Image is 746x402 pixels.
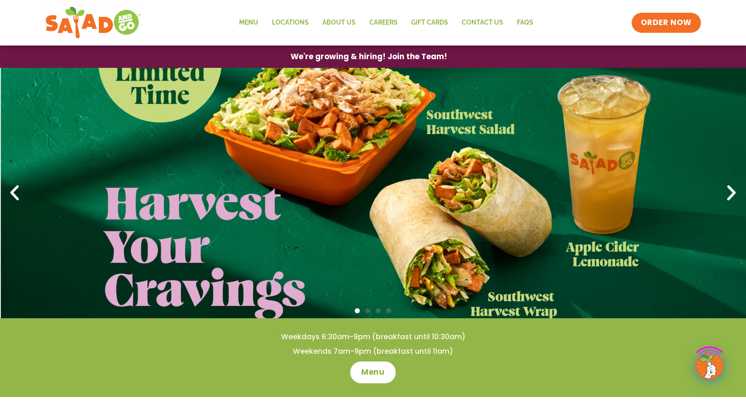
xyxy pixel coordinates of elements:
[265,12,316,33] a: Locations
[376,308,381,313] span: Go to slide 3
[316,12,363,33] a: About Us
[277,46,461,67] a: We're growing & hiring! Join the Team!
[18,346,728,356] h4: Weekends 7am-9pm (breakfast until 11am)
[232,12,265,33] a: Menu
[404,12,455,33] a: GIFT CARDS
[350,361,395,383] a: Menu
[632,13,701,33] a: ORDER NOW
[291,53,447,61] span: We're growing & hiring! Join the Team!
[232,12,540,33] nav: Menu
[641,17,692,28] span: ORDER NOW
[363,12,404,33] a: Careers
[721,183,741,203] div: Next slide
[5,183,25,203] div: Previous slide
[45,5,141,41] img: new-SAG-logo-768×292
[510,12,540,33] a: FAQs
[455,12,510,33] a: Contact Us
[355,308,360,313] span: Go to slide 1
[361,367,384,378] span: Menu
[365,308,370,313] span: Go to slide 2
[18,332,728,342] h4: Weekdays 6:30am-9pm (breakfast until 10:30am)
[386,308,391,313] span: Go to slide 4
